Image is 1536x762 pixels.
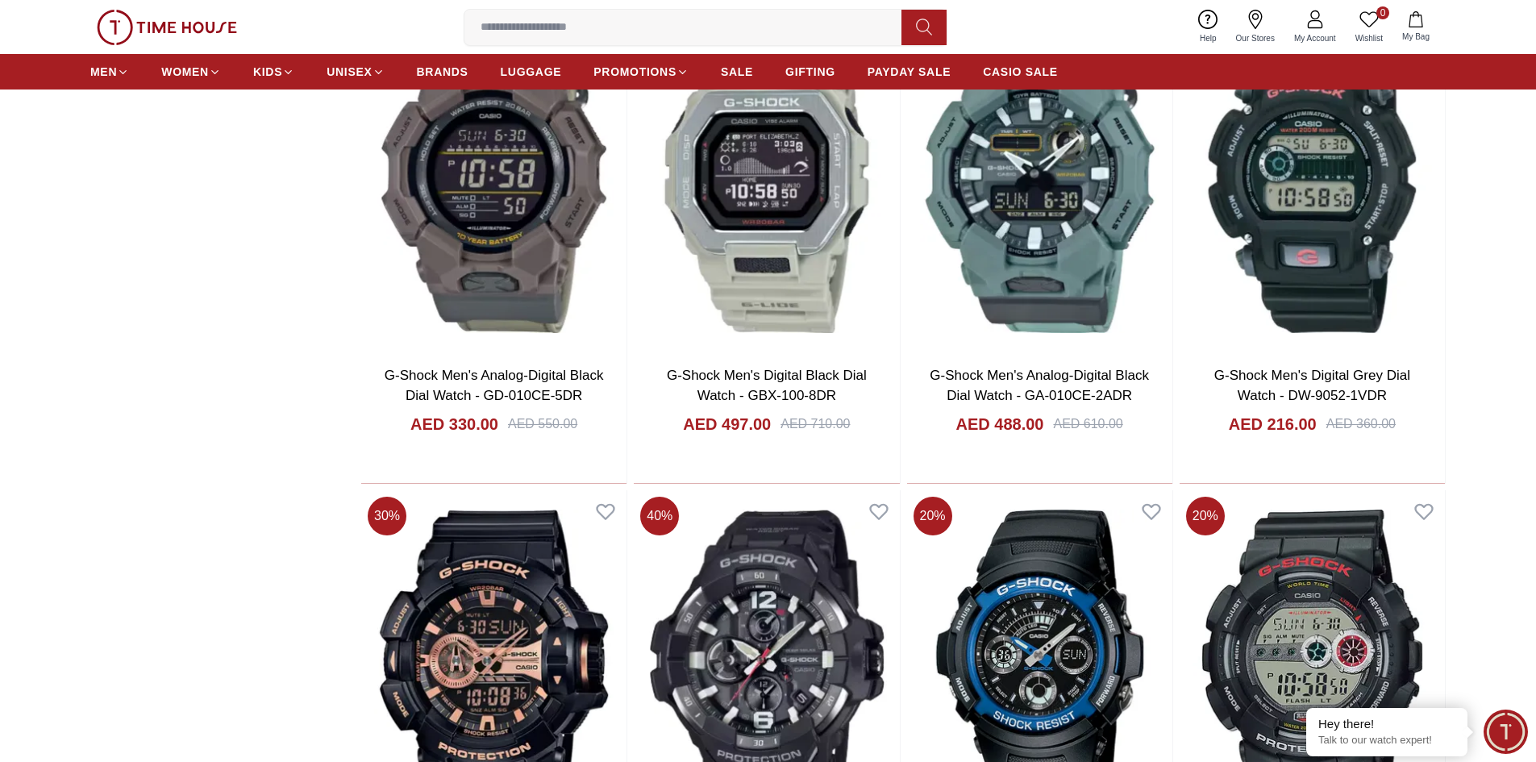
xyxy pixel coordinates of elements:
a: UNISEX [327,57,384,86]
span: PAYDAY SALE [868,64,951,80]
img: G-Shock Men's Digital Grey Dial Watch - DW-9052-1VDR [1180,5,1445,352]
a: CASIO SALE [983,57,1058,86]
span: My Bag [1396,31,1436,43]
a: PAYDAY SALE [868,57,951,86]
img: G-Shock Men's Analog-Digital Black Dial Watch - GD-010CE-5DR [361,5,626,352]
h4: AED 488.00 [956,413,1044,435]
a: 0Wishlist [1346,6,1392,48]
span: Help [1193,32,1223,44]
a: WOMEN [161,57,221,86]
span: LUGGAGE [501,64,562,80]
h4: AED 497.00 [683,413,771,435]
span: GIFTING [785,64,835,80]
img: ... [97,10,237,45]
span: BRANDS [417,64,468,80]
p: Talk to our watch expert! [1318,734,1455,747]
div: Chat Widget [1484,710,1528,754]
span: WOMEN [161,64,209,80]
a: G-Shock Men's Analog-Digital Black Dial Watch - GD-010CE-5DR [385,368,604,404]
div: AED 360.00 [1326,414,1396,434]
a: LUGGAGE [501,57,562,86]
a: Our Stores [1226,6,1284,48]
a: GIFTING [785,57,835,86]
span: 30 % [368,497,406,535]
span: 20 % [914,497,952,535]
span: UNISEX [327,64,372,80]
a: BRANDS [417,57,468,86]
a: Help [1190,6,1226,48]
span: CASIO SALE [983,64,1058,80]
span: Our Stores [1230,32,1281,44]
span: 40 % [640,497,679,535]
span: SALE [721,64,753,80]
div: AED 710.00 [780,414,850,434]
div: Hey there! [1318,716,1455,732]
a: MEN [90,57,129,86]
span: KIDS [253,64,282,80]
h4: AED 216.00 [1229,413,1317,435]
img: G-Shock Men's Digital Black Dial Watch - GBX-100-8DR [634,5,899,352]
a: PROMOTIONS [593,57,689,86]
a: G-Shock Men's Analog-Digital Black Dial Watch - GA-010CE-2ADR [930,368,1149,404]
a: SALE [721,57,753,86]
span: 0 [1376,6,1389,19]
h4: AED 330.00 [410,413,498,435]
span: My Account [1288,32,1342,44]
a: G-Shock Men's Digital Black Dial Watch - GBX-100-8DR [667,368,867,404]
span: Wishlist [1349,32,1389,44]
div: AED 550.00 [508,414,577,434]
span: PROMOTIONS [593,64,676,80]
a: KIDS [253,57,294,86]
span: MEN [90,64,117,80]
div: AED 610.00 [1053,414,1122,434]
span: 20 % [1186,497,1225,535]
button: My Bag [1392,8,1439,46]
img: G-Shock Men's Analog-Digital Black Dial Watch - GA-010CE-2ADR [907,5,1172,352]
a: G-Shock Men's Digital Grey Dial Watch - DW-9052-1VDR [1214,368,1410,404]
